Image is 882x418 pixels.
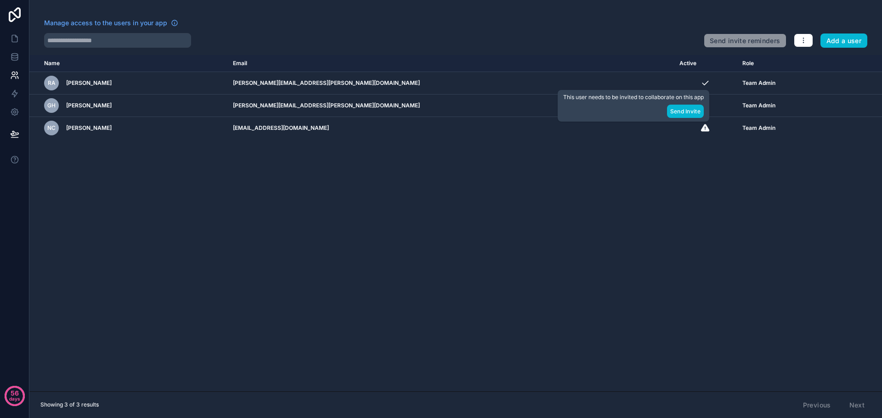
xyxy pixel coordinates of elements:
[47,124,56,132] span: NC
[737,55,836,72] th: Role
[47,102,56,109] span: GH
[48,79,56,87] span: RA
[820,33,868,48] button: Add a user
[742,124,775,132] span: Team Admin
[227,117,674,139] td: [EMAIL_ADDRESS][DOMAIN_NAME]
[674,55,737,72] th: Active
[563,94,704,101] span: This user needs to be invited to collaborate on this app
[742,102,775,109] span: Team Admin
[66,79,112,87] span: [PERSON_NAME]
[667,105,704,118] button: Send Invite
[40,401,99,408] span: Showing 3 of 3 results
[11,389,19,398] p: 56
[44,18,167,28] span: Manage access to the users in your app
[227,95,674,117] td: [PERSON_NAME][EMAIL_ADDRESS][PERSON_NAME][DOMAIN_NAME]
[66,102,112,109] span: [PERSON_NAME]
[742,79,775,87] span: Team Admin
[44,18,178,28] a: Manage access to the users in your app
[9,392,20,405] p: days
[227,55,674,72] th: Email
[29,55,882,391] div: scrollable content
[227,72,674,95] td: [PERSON_NAME][EMAIL_ADDRESS][PERSON_NAME][DOMAIN_NAME]
[66,124,112,132] span: [PERSON_NAME]
[29,55,227,72] th: Name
